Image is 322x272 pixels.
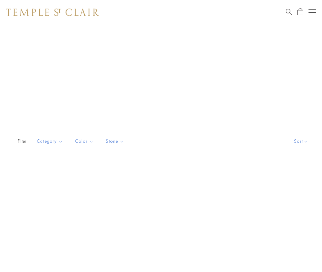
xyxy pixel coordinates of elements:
[280,132,322,151] button: Show sort by
[71,134,98,148] button: Color
[309,9,316,16] button: Open navigation
[34,138,67,145] span: Category
[286,8,292,16] a: Search
[297,8,303,16] a: Open Shopping Bag
[72,138,98,145] span: Color
[101,134,129,148] button: Stone
[103,138,129,145] span: Stone
[32,134,67,148] button: Category
[6,9,99,16] img: Temple St. Clair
